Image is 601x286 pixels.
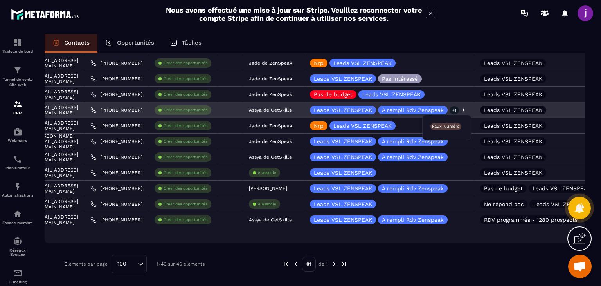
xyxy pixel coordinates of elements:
[13,154,22,164] img: scheduler
[2,77,33,88] p: Tunnel de vente Site web
[249,139,292,144] p: Jade de ZenSpeak
[13,65,22,75] img: formation
[164,76,207,81] p: Créer des opportunités
[484,76,542,81] p: Leads VSL ZENSPEAK
[484,154,542,160] p: Leads VSL ZENSPEAK
[2,231,33,262] a: social-networksocial-networkRéseaux Sociaux
[2,138,33,143] p: Webinaire
[484,123,542,129] p: Leads VSL ZENSPEAK
[2,176,33,203] a: automationsautomationsAutomatisations
[314,107,372,113] p: Leads VSL ZENSPEAK
[484,186,523,191] p: Pas de budget
[90,91,142,98] a: [PHONE_NUMBER]
[314,154,372,160] p: Leads VSL ZENSPEAK
[13,182,22,191] img: automations
[314,76,372,81] p: Leads VSL ZENSPEAK
[90,217,142,223] a: [PHONE_NUMBER]
[249,92,292,97] p: Jade de ZenSpeak
[2,248,33,257] p: Réseaux Sociaux
[13,38,22,47] img: formation
[90,201,142,207] a: [PHONE_NUMBER]
[484,170,542,176] p: Leads VSL ZENSPEAK
[484,92,542,97] p: Leads VSL ZENSPEAK
[13,209,22,219] img: automations
[484,107,542,113] p: Leads VSL ZENSPEAK
[2,203,33,231] a: automationsautomationsEspace membre
[90,107,142,113] a: [PHONE_NUMBER]
[331,261,338,268] img: next
[90,154,142,160] a: [PHONE_NUMBER]
[45,34,97,53] a: Contacts
[333,60,392,66] p: Leads VSL ZENSPEAK
[249,154,292,160] p: Assya de GetSkills
[533,186,591,191] p: Leads VSL ZENSPEAK
[314,92,353,97] p: Pas de budget
[112,255,147,273] div: Search for option
[90,138,142,145] a: [PHONE_NUMBER]
[484,139,542,144] p: Leads VSL ZENSPEAK
[164,92,207,97] p: Créer des opportunités
[157,261,205,267] p: 1-46 sur 46 éléments
[13,100,22,109] img: formation
[64,39,90,46] p: Contacts
[2,121,33,148] a: automationsautomationsWebinaire
[2,193,33,197] p: Automatisations
[533,201,592,207] p: Leads VSL ZENSPEAK
[382,186,444,191] p: A rempli Rdv Zenspeak
[2,111,33,115] p: CRM
[164,201,207,207] p: Créer des opportunités
[382,217,444,223] p: A rempli Rdv Zenspeak
[333,123,392,129] p: Leads VSL ZENSPEAK
[2,60,33,94] a: formationformationTunnel de vente Site web
[249,186,287,191] p: [PERSON_NAME]
[314,139,372,144] p: Leads VSL ZENSPEAK
[249,76,292,81] p: Jade de ZenSpeak
[2,32,33,60] a: formationformationTableau de bord
[2,148,33,176] a: schedulerschedulerPlanificateur
[182,39,202,46] p: Tâches
[314,201,372,207] p: Leads VSL ZENSPEAK
[318,261,328,267] p: de 1
[314,60,324,66] p: Nrp
[2,221,33,225] p: Espace membre
[302,257,316,272] p: 01
[164,170,207,176] p: Créer des opportunités
[164,139,207,144] p: Créer des opportunités
[117,39,154,46] p: Opportunités
[292,261,299,268] img: prev
[64,261,108,267] p: Éléments par page
[382,154,444,160] p: A rempli Rdv Zenspeak
[11,7,81,22] img: logo
[97,34,162,53] a: Opportunités
[162,34,209,53] a: Tâches
[314,217,372,223] p: Leads VSL ZENSPEAK
[314,170,372,176] p: Leads VSL ZENSPEAK
[432,124,460,129] p: Faux Numéro
[258,201,276,207] p: À associe
[164,217,207,223] p: Créer des opportunités
[258,170,276,176] p: À associe
[340,261,347,268] img: next
[164,154,207,160] p: Créer des opportunités
[314,123,324,129] p: Nrp
[90,185,142,192] a: [PHONE_NUMBER]
[283,261,290,268] img: prev
[166,6,422,22] h2: Nous avons effectué une mise à jour sur Stripe. Veuillez reconnecter votre compte Stripe afin de ...
[164,60,207,66] p: Créer des opportunités
[90,76,142,82] a: [PHONE_NUMBER]
[382,139,444,144] p: A rempli Rdv Zenspeak
[129,260,136,268] input: Search for option
[2,166,33,170] p: Planificateur
[2,280,33,284] p: E-mailing
[13,237,22,246] img: social-network
[314,186,372,191] p: Leads VSL ZENSPEAK
[2,94,33,121] a: formationformationCRM
[90,60,142,66] a: [PHONE_NUMBER]
[484,217,578,223] p: RDV programmés - 1280 prospects
[249,123,292,129] p: Jade de ZenSpeak
[2,49,33,54] p: Tableau de bord
[382,107,444,113] p: A rempli Rdv Zenspeak
[90,123,142,129] a: [PHONE_NUMBER]
[362,92,421,97] p: Leads VSL ZENSPEAK
[382,76,418,81] p: Pas Intéressé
